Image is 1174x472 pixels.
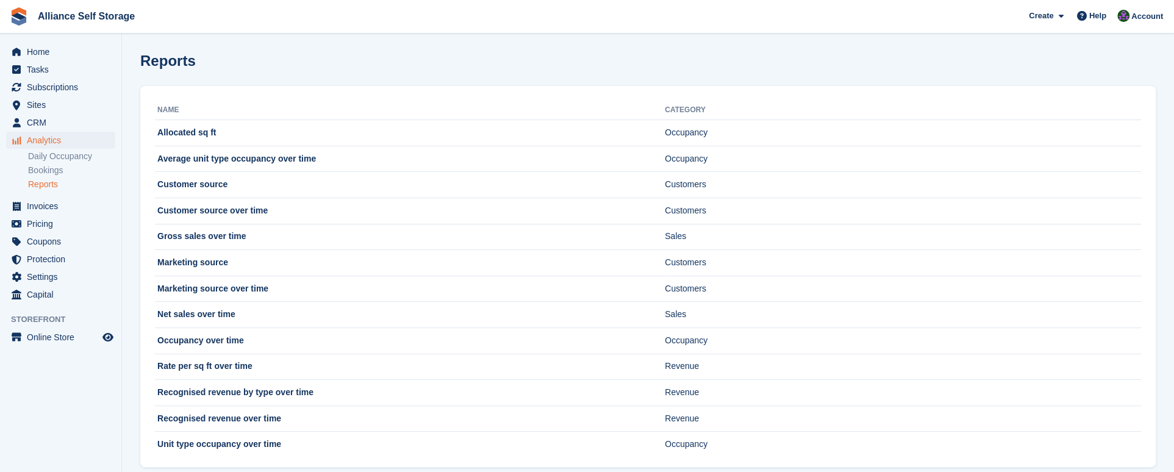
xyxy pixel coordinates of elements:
[155,276,665,302] td: Marketing source over time
[27,329,100,346] span: Online Store
[6,233,115,250] a: menu
[665,172,1141,198] td: Customers
[665,406,1141,432] td: Revenue
[665,327,1141,354] td: Occupancy
[155,432,665,457] td: Unit type occupancy over time
[155,120,665,146] td: Allocated sq ft
[1029,10,1053,22] span: Create
[1089,10,1106,22] span: Help
[665,276,1141,302] td: Customers
[665,120,1141,146] td: Occupancy
[155,198,665,224] td: Customer source over time
[6,329,115,346] a: menu
[6,79,115,96] a: menu
[27,96,100,113] span: Sites
[155,146,665,172] td: Average unit type occupancy over time
[140,52,196,69] h1: Reports
[27,286,100,303] span: Capital
[665,198,1141,224] td: Customers
[6,251,115,268] a: menu
[6,286,115,303] a: menu
[11,313,121,326] span: Storefront
[665,432,1141,457] td: Occupancy
[27,43,100,60] span: Home
[155,224,665,250] td: Gross sales over time
[27,79,100,96] span: Subscriptions
[155,327,665,354] td: Occupancy over time
[33,6,140,26] a: Alliance Self Storage
[665,354,1141,380] td: Revenue
[27,132,100,149] span: Analytics
[28,151,115,162] a: Daily Occupancy
[27,198,100,215] span: Invoices
[27,61,100,78] span: Tasks
[27,215,100,232] span: Pricing
[155,354,665,380] td: Rate per sq ft over time
[665,146,1141,172] td: Occupancy
[27,114,100,131] span: CRM
[155,250,665,276] td: Marketing source
[665,302,1141,328] td: Sales
[28,165,115,176] a: Bookings
[665,250,1141,276] td: Customers
[28,179,115,190] a: Reports
[6,132,115,149] a: menu
[1131,10,1163,23] span: Account
[155,101,665,120] th: Name
[6,198,115,215] a: menu
[665,224,1141,250] td: Sales
[101,330,115,345] a: Preview store
[6,215,115,232] a: menu
[1117,10,1129,22] img: Romilly Norton
[155,302,665,328] td: Net sales over time
[155,406,665,432] td: Recognised revenue over time
[6,114,115,131] a: menu
[6,96,115,113] a: menu
[10,7,28,26] img: stora-icon-8386f47178a22dfd0bd8f6a31ec36ba5ce8667c1dd55bd0f319d3a0aa187defe.svg
[27,268,100,285] span: Settings
[6,61,115,78] a: menu
[6,268,115,285] a: menu
[155,172,665,198] td: Customer source
[27,251,100,268] span: Protection
[155,380,665,406] td: Recognised revenue by type over time
[27,233,100,250] span: Coupons
[665,101,1141,120] th: Category
[665,380,1141,406] td: Revenue
[6,43,115,60] a: menu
